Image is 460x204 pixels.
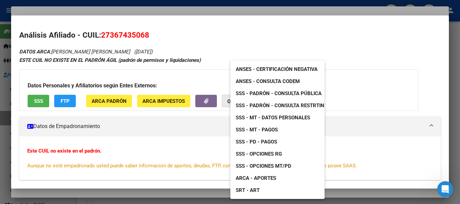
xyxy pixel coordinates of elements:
mat-panel-title: Datos de Empadronamiento [27,122,425,130]
button: ARCA Impuestos [137,95,190,107]
strong: DATOS ARCA: [19,49,51,55]
span: Aunque no esté empadronado usted puede saber información de aportes, deudas, FTP, consulta a la s... [27,163,357,169]
span: ARCA Impuestos [142,98,185,104]
button: FTP [54,95,76,107]
span: SSS [34,98,43,104]
strong: ESTE CUIL NO EXISTE EN EL PADRÓN ÁGIL (padrón de permisos y liquidaciones) [19,57,201,63]
span: ([DATE]) [134,49,153,55]
strong: Organismos Ext. [227,98,265,105]
span: 27367435068 [101,31,149,39]
span: ARCA Padrón [92,98,127,104]
div: Datos de Empadronamiento [19,136,441,180]
button: SSS [28,95,49,107]
iframe: Intercom live chat [437,181,453,197]
button: ARCA Padrón [86,95,132,107]
mat-expansion-panel-header: Datos de Empadronamiento [19,116,441,136]
button: Organismos Ext. [222,95,270,107]
strong: Este CUIL no existe en el padrón. [27,148,101,154]
span: [PERSON_NAME] [PERSON_NAME] [19,49,130,55]
h2: Análisis Afiliado - CUIL: [19,30,441,41]
span: FTP [61,98,70,104]
h3: Datos Personales y Afiliatorios según Entes Externos: [28,82,410,90]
